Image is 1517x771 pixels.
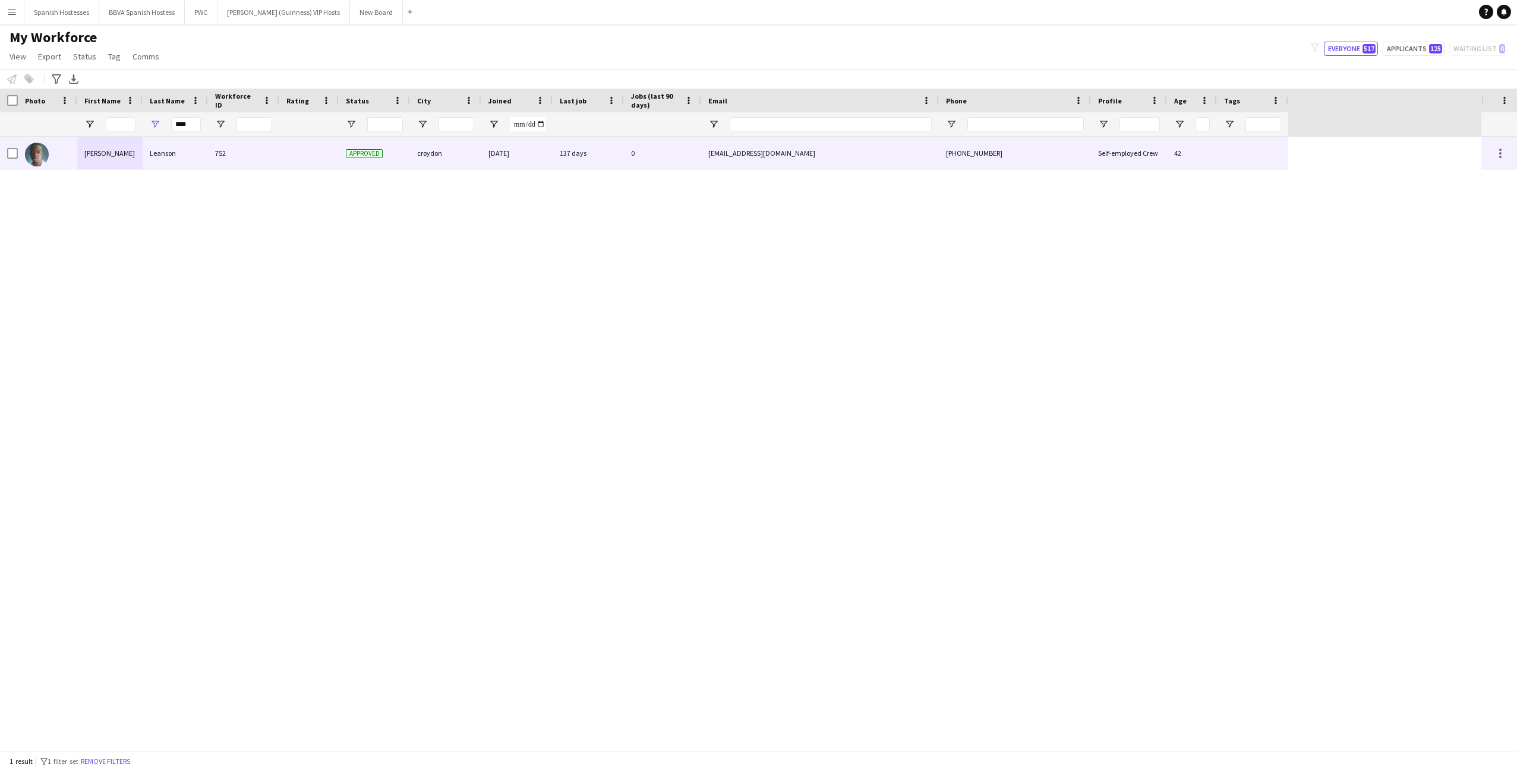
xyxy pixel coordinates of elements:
[410,137,481,169] div: croydon
[553,137,624,169] div: 137 days
[708,119,719,130] button: Open Filter Menu
[128,49,164,64] a: Comms
[1098,96,1122,105] span: Profile
[560,96,586,105] span: Last job
[133,51,159,62] span: Comms
[185,1,217,24] button: PWC
[488,119,499,130] button: Open Filter Menu
[103,49,125,64] a: Tag
[701,137,939,169] div: [EMAIL_ADDRESS][DOMAIN_NAME]
[215,119,226,130] button: Open Filter Menu
[77,137,143,169] div: [PERSON_NAME]
[417,96,431,105] span: City
[25,96,45,105] span: Photo
[25,143,49,166] img: Charles Leanson
[10,29,97,46] span: My Workforce
[1167,137,1217,169] div: 42
[48,757,78,766] span: 1 filter set
[967,117,1084,131] input: Phone Filter Input
[10,51,26,62] span: View
[143,137,208,169] div: Leanson
[439,117,474,131] input: City Filter Input
[939,137,1091,169] div: [PHONE_NUMBER]
[99,1,185,24] button: BBVA Spanish Hostess
[510,117,545,131] input: Joined Filter Input
[68,49,101,64] a: Status
[1119,117,1160,131] input: Profile Filter Input
[108,51,121,62] span: Tag
[1324,42,1378,56] button: Everyone517
[346,96,369,105] span: Status
[367,117,403,131] input: Status Filter Input
[106,117,135,131] input: First Name Filter Input
[1383,42,1445,56] button: Applicants125
[346,119,357,130] button: Open Filter Menu
[1196,117,1210,131] input: Age Filter Input
[481,137,553,169] div: [DATE]
[5,49,31,64] a: View
[67,72,81,86] app-action-btn: Export XLSX
[49,72,64,86] app-action-btn: Advanced filters
[488,96,512,105] span: Joined
[1224,96,1240,105] span: Tags
[150,96,185,105] span: Last Name
[624,137,701,169] div: 0
[286,96,309,105] span: Rating
[417,119,428,130] button: Open Filter Menu
[33,49,66,64] a: Export
[84,119,95,130] button: Open Filter Menu
[350,1,403,24] button: New Board
[38,51,61,62] span: Export
[84,96,121,105] span: First Name
[346,149,383,158] span: Approved
[236,117,272,131] input: Workforce ID Filter Input
[708,96,727,105] span: Email
[1429,44,1442,54] span: 125
[208,137,279,169] div: 752
[73,51,96,62] span: Status
[631,92,680,109] span: Jobs (last 90 days)
[1098,119,1109,130] button: Open Filter Menu
[946,119,957,130] button: Open Filter Menu
[1363,44,1376,54] span: 517
[24,1,99,24] button: Spanish Hostesses
[1091,137,1167,169] div: Self-employed Crew
[1245,117,1281,131] input: Tags Filter Input
[78,755,133,768] button: Remove filters
[1174,119,1185,130] button: Open Filter Menu
[150,119,160,130] button: Open Filter Menu
[1174,96,1187,105] span: Age
[215,92,258,109] span: Workforce ID
[730,117,932,131] input: Email Filter Input
[171,117,201,131] input: Last Name Filter Input
[217,1,350,24] button: [PERSON_NAME] (Guinness) VIP Hosts
[1224,119,1235,130] button: Open Filter Menu
[946,96,967,105] span: Phone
